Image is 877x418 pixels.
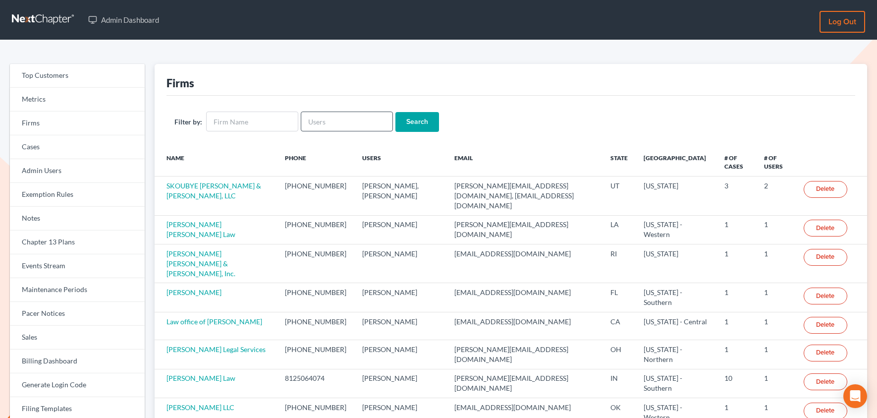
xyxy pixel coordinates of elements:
a: [PERSON_NAME] [PERSON_NAME] & [PERSON_NAME], Inc. [166,249,235,278]
th: Users [354,148,446,177]
a: Sales [10,326,145,350]
td: 10 [716,369,756,398]
td: FL [603,283,636,312]
td: 1 [756,312,796,340]
td: [PHONE_NUMBER] [277,312,354,340]
a: [PERSON_NAME] [166,288,221,297]
td: 1 [716,244,756,283]
div: Open Intercom Messenger [843,384,867,408]
td: [EMAIL_ADDRESS][DOMAIN_NAME] [446,283,603,312]
a: Firms [10,112,145,135]
input: Firm Name [206,112,298,131]
td: [PHONE_NUMBER] [277,340,354,369]
td: [PERSON_NAME] [354,283,446,312]
input: Users [301,112,393,131]
a: Maintenance Periods [10,278,145,302]
a: Law office of [PERSON_NAME] [166,317,262,326]
td: 8125064074 [277,369,354,398]
td: [EMAIL_ADDRESS][DOMAIN_NAME] [446,312,603,340]
th: [GEOGRAPHIC_DATA] [636,148,716,177]
td: [PERSON_NAME][EMAIL_ADDRESS][DOMAIN_NAME] [446,369,603,398]
a: Delete [804,345,847,361]
a: Pacer Notices [10,302,145,326]
input: Search [395,112,439,132]
a: Notes [10,207,145,231]
td: [PERSON_NAME] [354,340,446,369]
td: [PHONE_NUMBER] [277,177,354,215]
td: OH [603,340,636,369]
td: CA [603,312,636,340]
td: [PERSON_NAME][EMAIL_ADDRESS][DOMAIN_NAME], [EMAIL_ADDRESS][DOMAIN_NAME] [446,177,603,215]
td: RI [603,244,636,283]
td: [PERSON_NAME][EMAIL_ADDRESS][DOMAIN_NAME] [446,215,603,244]
td: 1 [716,340,756,369]
a: Delete [804,249,847,266]
td: 1 [716,215,756,244]
td: 1 [716,283,756,312]
a: Log out [820,11,865,33]
a: Admin Users [10,159,145,183]
td: 1 [756,215,796,244]
td: [US_STATE] - Southern [636,369,716,398]
td: [EMAIL_ADDRESS][DOMAIN_NAME] [446,244,603,283]
td: [PERSON_NAME], [PERSON_NAME] [354,177,446,215]
a: Events Stream [10,254,145,278]
td: 1 [716,312,756,340]
td: [PERSON_NAME] [354,369,446,398]
th: Phone [277,148,354,177]
td: 2 [756,177,796,215]
th: Email [446,148,603,177]
td: [PHONE_NUMBER] [277,283,354,312]
a: Metrics [10,88,145,112]
a: [PERSON_NAME] Law [166,374,235,382]
a: Admin Dashboard [83,11,164,29]
td: [PERSON_NAME][EMAIL_ADDRESS][DOMAIN_NAME] [446,340,603,369]
td: [US_STATE] - Central [636,312,716,340]
td: [US_STATE] [636,177,716,215]
td: [US_STATE] [636,244,716,283]
a: Billing Dashboard [10,350,145,373]
a: Cases [10,135,145,159]
td: [PERSON_NAME] [354,244,446,283]
td: [US_STATE] - Western [636,215,716,244]
td: [PHONE_NUMBER] [277,244,354,283]
td: 1 [756,283,796,312]
td: [US_STATE] - Northern [636,340,716,369]
th: # of Users [756,148,796,177]
a: Exemption Rules [10,183,145,207]
label: Filter by: [174,117,202,127]
a: [PERSON_NAME] [PERSON_NAME] Law [166,220,235,239]
a: SKOUBYE [PERSON_NAME] & [PERSON_NAME], LLC [166,181,261,200]
a: Chapter 13 Plans [10,231,145,254]
div: Firms [166,76,194,90]
a: Top Customers [10,64,145,88]
td: 3 [716,177,756,215]
th: State [603,148,636,177]
a: [PERSON_NAME] Legal Services [166,345,266,354]
a: Delete [804,317,847,334]
td: 1 [756,244,796,283]
td: 1 [756,340,796,369]
td: [US_STATE] - Southern [636,283,716,312]
a: Delete [804,220,847,237]
a: [PERSON_NAME] LLC [166,403,234,412]
td: [PHONE_NUMBER] [277,215,354,244]
th: # of Cases [716,148,756,177]
td: IN [603,369,636,398]
td: 1 [756,369,796,398]
td: [PERSON_NAME] [354,215,446,244]
a: Delete [804,288,847,304]
td: LA [603,215,636,244]
a: Delete [804,181,847,198]
th: Name [155,148,277,177]
td: [PERSON_NAME] [354,312,446,340]
td: UT [603,177,636,215]
a: Generate Login Code [10,373,145,397]
a: Delete [804,373,847,390]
